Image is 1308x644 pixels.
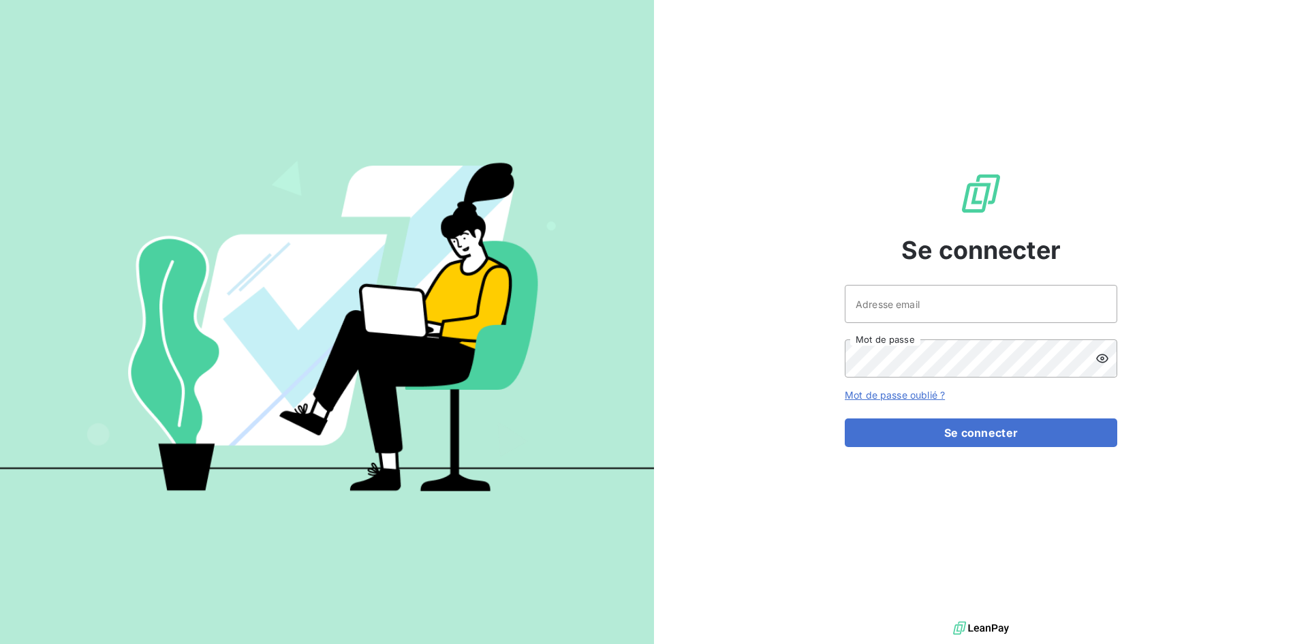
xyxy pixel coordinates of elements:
[845,285,1117,323] input: placeholder
[845,418,1117,447] button: Se connecter
[845,389,945,401] a: Mot de passe oublié ?
[901,232,1061,269] span: Se connecter
[959,172,1003,215] img: Logo LeanPay
[953,618,1009,639] img: logo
